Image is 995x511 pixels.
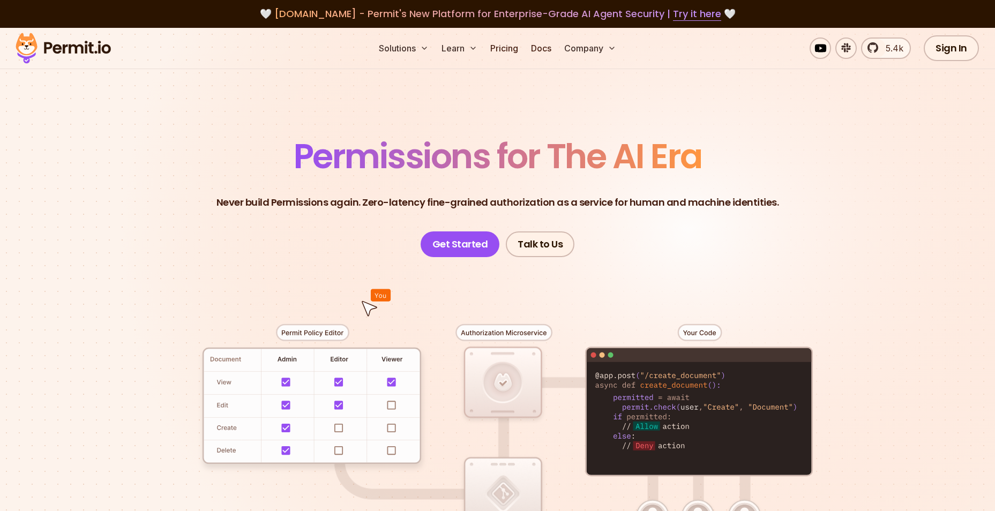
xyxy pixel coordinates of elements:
[673,7,721,21] a: Try it here
[375,37,433,59] button: Solutions
[560,37,620,59] button: Company
[421,231,500,257] a: Get Started
[506,231,574,257] a: Talk to Us
[294,132,702,180] span: Permissions for The AI Era
[274,7,721,20] span: [DOMAIN_NAME] - Permit's New Platform for Enterprise-Grade AI Agent Security |
[11,30,116,66] img: Permit logo
[861,37,911,59] a: 5.4k
[437,37,482,59] button: Learn
[924,35,979,61] a: Sign In
[486,37,522,59] a: Pricing
[216,195,779,210] p: Never build Permissions again. Zero-latency fine-grained authorization as a service for human and...
[26,6,969,21] div: 🤍 🤍
[527,37,556,59] a: Docs
[879,42,903,55] span: 5.4k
